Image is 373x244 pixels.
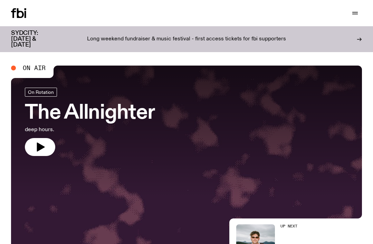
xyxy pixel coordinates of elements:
span: On Rotation [28,89,54,95]
h3: The Allnighter [25,104,155,123]
a: The Allnighterdeep hours. [25,88,155,156]
p: Long weekend fundraiser & music festival - first access tickets for fbi supporters [87,36,286,42]
h3: SYDCITY: [DATE] & [DATE] [11,30,55,48]
span: On Air [23,65,46,71]
h2: Up Next [280,224,332,228]
p: deep hours. [25,126,155,134]
a: On Rotation [25,88,57,97]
